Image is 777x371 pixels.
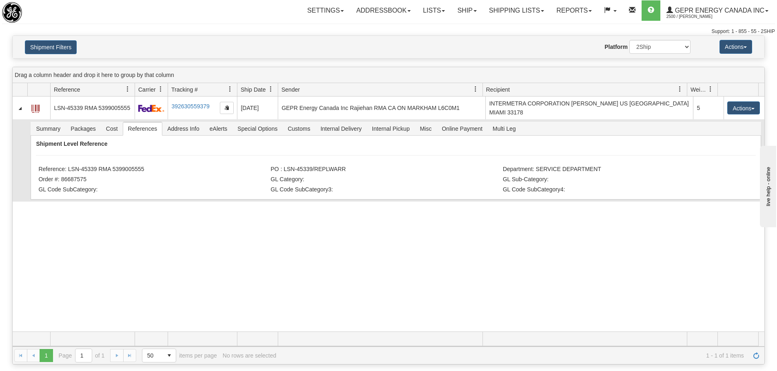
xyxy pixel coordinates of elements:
[666,13,728,21] span: 2500 / [PERSON_NAME]
[38,166,268,174] li: Reference: LSN-45339 RMA 5399005555
[16,104,24,112] a: Collapse
[237,83,278,97] th: Press ctrl + space to group
[282,352,744,359] span: 1 - 1 of 1 items
[469,82,483,96] a: Sender filter column settings
[135,83,168,97] th: Press ctrl + space to group
[101,122,123,135] span: Cost
[604,43,628,51] label: Platform
[750,349,763,362] a: Refresh
[271,176,501,184] li: GL Category:
[154,82,168,96] a: Carrier filter column settings
[488,122,521,135] span: Multi Leg
[758,144,776,227] iframe: chat widget
[2,2,22,23] img: logo2500.jpg
[171,86,198,94] span: Tracking #
[75,349,92,362] input: Page 1
[673,7,764,14] span: GEPR Energy Canada Inc
[704,82,717,96] a: Weight filter column settings
[138,86,156,94] span: Carrier
[13,67,764,83] div: grid grouping header
[27,83,50,97] th: Press ctrl + space to group
[727,101,760,114] button: Actions
[278,97,485,119] td: GEPR Energy Canada Inc Rajiehan RMA CA ON MARKHAM L6C0M1
[223,352,277,359] div: No rows are selected
[142,349,217,362] span: items per page
[283,122,315,135] span: Customs
[223,82,237,96] a: Tracking # filter column settings
[503,166,733,174] li: Department: SERVICE DEPARTMENT
[483,0,550,21] a: Shipping lists
[220,102,234,114] button: Copy to clipboard
[147,351,158,360] span: 50
[50,83,135,97] th: Press ctrl + space to group
[2,28,775,35] div: Support: 1 - 855 - 55 - 2SHIP
[503,176,733,184] li: GL Sub-Category:
[205,122,232,135] span: eAlerts
[660,0,775,21] a: GEPR Energy Canada Inc 2500 / [PERSON_NAME]
[415,122,436,135] span: Misc
[6,7,75,13] div: live help - online
[316,122,367,135] span: Internal Delivery
[59,349,105,362] span: Page of 1
[437,122,487,135] span: Online Payment
[687,83,717,97] th: Press ctrl + space to group
[486,86,510,94] span: Recipient
[168,83,237,97] th: Press ctrl + space to group
[673,82,687,96] a: Recipient filter column settings
[142,349,176,362] span: Page sizes drop down
[271,166,501,174] li: PO : LSN-45339/REPLWARR
[163,349,176,362] span: select
[121,82,135,96] a: Reference filter column settings
[66,122,100,135] span: Packages
[367,122,415,135] span: Internal Pickup
[550,0,598,21] a: Reports
[281,86,300,94] span: Sender
[264,82,278,96] a: Ship Date filter column settings
[417,0,451,21] a: Lists
[138,105,164,112] img: 2 - FedEx Express®
[25,40,77,54] button: Shipment Filters
[237,97,278,119] td: [DATE]
[271,186,501,194] li: GL Code SubCategory3:
[350,0,417,21] a: Addressbook
[54,86,80,94] span: Reference
[50,97,135,119] td: LSN-45339 RMA 5399005555
[451,0,483,21] a: Ship
[485,97,693,119] td: INTERMETRA CORPORATION [PERSON_NAME] US [GEOGRAPHIC_DATA] MIAMI 33178
[38,176,268,184] li: Order #: 86687575
[719,40,752,54] button: Actions
[301,0,350,21] a: Settings
[171,103,209,110] a: 392630559379
[31,101,40,114] a: Label
[717,83,758,97] th: Press ctrl + space to group
[123,122,162,135] span: References
[691,86,708,94] span: Weight
[40,349,53,362] span: Page 1
[483,83,687,97] th: Press ctrl + space to group
[36,140,107,147] strong: Shipment Level Reference
[278,83,483,97] th: Press ctrl + space to group
[232,122,282,135] span: Special Options
[38,186,268,194] li: GL Code SubCategory:
[241,86,266,94] span: Ship Date
[162,122,204,135] span: Address Info
[503,186,733,194] li: GL Code SubCategory4:
[693,97,724,119] td: 5
[31,122,65,135] span: Summary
